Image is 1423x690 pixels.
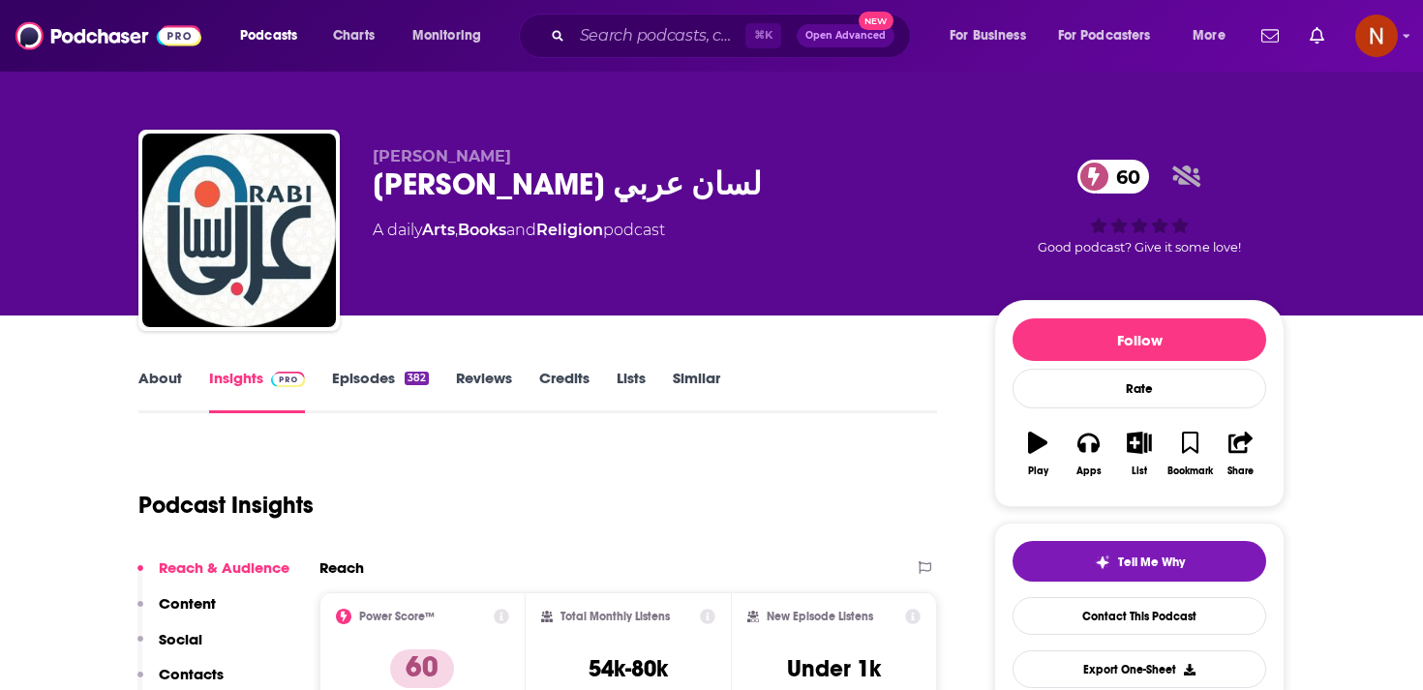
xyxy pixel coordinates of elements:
button: Follow [1013,318,1266,361]
div: Play [1028,465,1048,477]
div: 60Good podcast? Give it some love! [994,147,1285,267]
button: open menu [227,20,322,51]
button: open menu [1045,20,1179,51]
a: Lists [617,369,646,413]
button: Apps [1063,419,1113,489]
span: [PERSON_NAME] [373,147,511,165]
div: A daily podcast [373,219,665,242]
button: open menu [936,20,1050,51]
button: open menu [1179,20,1250,51]
a: Episodes382 [332,369,429,413]
span: and [506,221,536,239]
p: Contacts [159,665,224,683]
h2: Power Score™ [359,610,435,623]
h3: Under 1k [787,654,881,683]
input: Search podcasts, credits, & more... [572,20,745,51]
img: Podchaser - Follow, Share and Rate Podcasts [15,17,201,54]
a: InsightsPodchaser Pro [209,369,305,413]
span: Open Advanced [805,31,886,41]
div: Share [1227,465,1254,477]
a: Reviews [456,369,512,413]
h3: 54k-80k [589,654,668,683]
div: Rate [1013,369,1266,408]
p: 60 [390,649,454,688]
span: More [1193,22,1226,49]
p: Reach & Audience [159,558,289,577]
p: Content [159,594,216,613]
a: About [138,369,182,413]
img: tell me why sparkle [1095,555,1110,570]
span: Charts [333,22,375,49]
span: For Podcasters [1058,22,1151,49]
img: Lisan Arabi لسان عربي [142,134,336,327]
span: Monitoring [412,22,481,49]
button: Content [137,594,216,630]
button: List [1114,419,1165,489]
img: Podchaser Pro [271,372,305,387]
p: Social [159,630,202,648]
button: tell me why sparkleTell Me Why [1013,541,1266,582]
button: Bookmark [1165,419,1215,489]
div: Bookmark [1167,465,1213,477]
a: Contact This Podcast [1013,597,1266,635]
span: Tell Me Why [1118,555,1185,570]
button: Export One-Sheet [1013,650,1266,688]
div: List [1132,465,1147,477]
span: Logged in as AdelNBM [1355,15,1398,57]
a: Show notifications dropdown [1254,19,1287,52]
span: For Business [950,22,1026,49]
a: Arts [422,221,455,239]
h1: Podcast Insights [138,491,314,520]
h2: Total Monthly Listens [560,610,670,623]
a: Books [458,221,506,239]
h2: Reach [319,558,364,577]
a: 60 [1077,160,1150,194]
button: open menu [399,20,506,51]
span: Good podcast? Give it some love! [1038,240,1241,255]
div: Search podcasts, credits, & more... [537,14,929,58]
button: Reach & Audience [137,558,289,594]
button: Open AdvancedNew [797,24,894,47]
span: ⌘ K [745,23,781,48]
h2: New Episode Listens [767,610,873,623]
button: Social [137,630,202,666]
a: Religion [536,221,603,239]
a: Credits [539,369,590,413]
a: Charts [320,20,386,51]
span: 60 [1097,160,1150,194]
span: Podcasts [240,22,297,49]
div: 382 [405,372,429,385]
button: Play [1013,419,1063,489]
button: Show profile menu [1355,15,1398,57]
a: Similar [673,369,720,413]
a: Show notifications dropdown [1302,19,1332,52]
button: Share [1216,419,1266,489]
img: User Profile [1355,15,1398,57]
span: New [859,12,893,30]
span: , [455,221,458,239]
div: Apps [1076,465,1102,477]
